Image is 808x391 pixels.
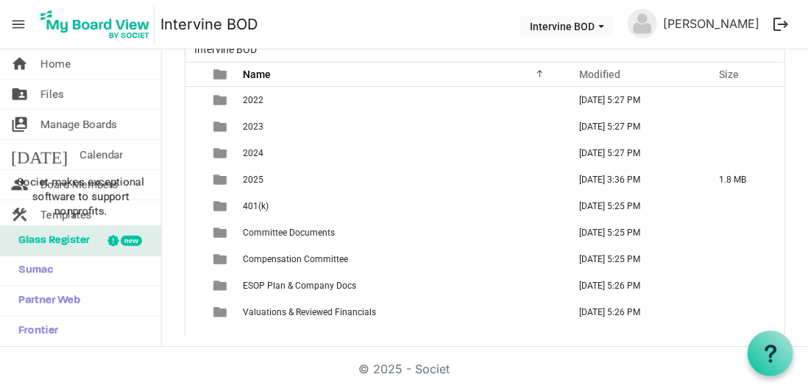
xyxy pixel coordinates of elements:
td: August 11, 2025 5:27 PM column header Modified [564,113,704,140]
td: 1.8 MB is template cell column header Size [704,166,784,193]
td: August 11, 2025 5:25 PM column header Modified [564,219,704,246]
button: logout [765,9,796,40]
td: checkbox [185,246,205,272]
span: Calendar [79,140,123,169]
td: is template cell column header type [205,299,238,325]
span: 2022 [243,95,263,105]
span: 2023 [243,121,263,132]
span: Societ makes exceptional software to support nonprofits. [7,175,155,219]
span: Valuations & Reviewed Financials [243,307,376,317]
td: is template cell column header type [205,193,238,219]
span: Compensation Committee [243,254,348,264]
span: Home [40,49,71,79]
td: checkbox [185,113,205,140]
td: August 11, 2025 5:26 PM column header Modified [564,299,704,325]
td: Committee Documents is template cell column header Name [238,219,564,246]
span: menu [4,10,32,38]
span: Committee Documents [243,228,335,238]
span: [DATE] [11,140,68,169]
span: folder_shared [11,80,29,109]
td: checkbox [185,193,205,219]
td: checkbox [185,166,205,193]
td: is template cell column header Size [704,299,784,325]
td: is template cell column header Size [704,193,784,219]
a: My Board View Logo [36,6,160,43]
span: Manage Boards [40,110,117,139]
td: is template cell column header Size [704,87,784,113]
span: 401(k) [243,201,269,211]
td: August 11, 2025 5:27 PM column header Modified [564,140,704,166]
span: Glass Register [11,226,90,256]
span: Intervine BOD [191,40,260,59]
button: Intervine BOD dropdownbutton [520,15,614,36]
td: checkbox [185,87,205,113]
td: checkbox [185,140,205,166]
td: is template cell column header Size [704,113,784,140]
span: home [11,49,29,79]
span: 2024 [243,148,263,158]
td: is template cell column header type [205,246,238,272]
a: © 2025 - Societ [358,362,450,376]
td: is template cell column header Size [704,140,784,166]
span: Size [719,68,739,80]
td: checkbox [185,272,205,299]
td: ESOP Plan & Company Docs is template cell column header Name [238,272,564,299]
td: is template cell column header Size [704,246,784,272]
td: is template cell column header Size [704,219,784,246]
td: September 16, 2025 3:36 PM column header Modified [564,166,704,193]
span: Modified [579,68,620,80]
td: August 11, 2025 5:25 PM column header Modified [564,246,704,272]
span: ESOP Plan & Company Docs [243,281,356,291]
td: Valuations & Reviewed Financials is template cell column header Name [238,299,564,325]
span: switch_account [11,110,29,139]
img: no-profile-picture.svg [628,9,657,38]
span: 2025 [243,175,263,185]
td: is template cell column header type [205,272,238,299]
td: August 11, 2025 5:26 PM column header Modified [564,272,704,299]
td: 2024 is template cell column header Name [238,140,564,166]
td: is template cell column header type [205,166,238,193]
td: August 11, 2025 5:27 PM column header Modified [564,87,704,113]
span: Files [40,80,64,109]
div: new [121,236,142,246]
td: 2022 is template cell column header Name [238,87,564,113]
img: My Board View Logo [36,6,155,43]
td: is template cell column header Size [704,272,784,299]
td: checkbox [185,219,205,246]
td: 2023 is template cell column header Name [238,113,564,140]
td: is template cell column header type [205,219,238,246]
td: 2025 is template cell column header Name [238,166,564,193]
a: Intervine BOD [160,10,258,39]
span: Partner Web [11,286,80,316]
span: Sumac [11,256,53,286]
td: checkbox [185,299,205,325]
td: is template cell column header type [205,113,238,140]
td: 401(k) is template cell column header Name [238,193,564,219]
td: is template cell column header type [205,87,238,113]
td: is template cell column header type [205,140,238,166]
td: Compensation Committee is template cell column header Name [238,246,564,272]
td: August 11, 2025 5:25 PM column header Modified [564,193,704,219]
span: Name [243,68,271,80]
span: Frontier [11,317,58,346]
a: [PERSON_NAME] [657,9,765,38]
